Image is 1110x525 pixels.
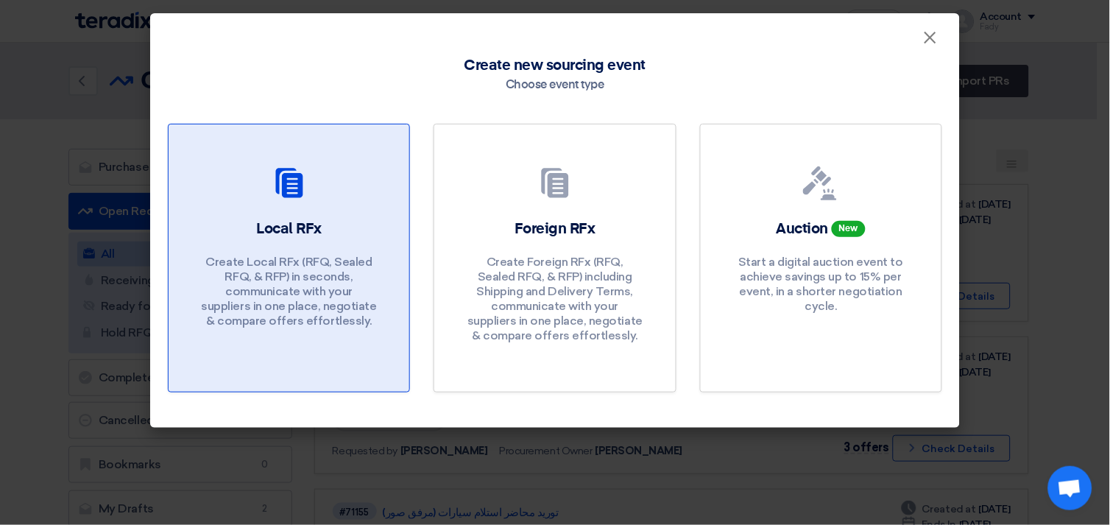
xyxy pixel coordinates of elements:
[700,124,942,392] a: Auction New Start a digital auction event to achieve savings up to 15% per event, in a shorter ne...
[777,222,829,236] span: Auction
[732,255,909,314] p: Start a digital auction event to achieve savings up to 15% per event, in a shorter negotiation cy...
[434,124,676,392] a: Foreign RFx Create Foreign RFx (RFQ, Sealed RFQ, & RFP) including Shipping and Delivery Terms, co...
[256,219,322,239] h2: Local RFx
[506,77,604,94] div: Choose event type
[467,255,643,343] p: Create Foreign RFx (RFQ, Sealed RFQ, & RFP) including Shipping and Delivery Terms, communicate wi...
[201,255,378,328] p: Create Local RFx (RFQ, Sealed RFQ, & RFP) in seconds, communicate with your suppliers in one plac...
[911,24,950,53] button: Close
[1048,466,1092,510] a: Open chat
[515,219,595,239] h2: Foreign RFx
[464,54,646,77] span: Create new sourcing event
[168,124,410,392] a: Local RFx Create Local RFx (RFQ, Sealed RFQ, & RFP) in seconds, communicate with your suppliers i...
[923,27,938,56] span: ×
[832,221,866,237] span: New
